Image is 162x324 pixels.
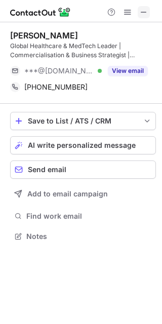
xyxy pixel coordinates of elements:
[10,209,156,223] button: Find work email
[26,212,152,221] span: Find work email
[10,6,71,18] img: ContactOut v5.3.10
[28,166,66,174] span: Send email
[10,42,156,60] div: Global Healthcare & MedTech Leader | Commercialisation & Business Strategist | Pioneering Innovator
[28,117,138,125] div: Save to List / ATS / CRM
[10,30,78,40] div: [PERSON_NAME]
[26,232,152,241] span: Notes
[10,160,156,179] button: Send email
[10,185,156,203] button: Add to email campaign
[24,83,88,92] span: [PHONE_NUMBER]
[108,66,148,76] button: Reveal Button
[10,136,156,154] button: AI write personalized message
[24,66,94,75] span: ***@[DOMAIN_NAME]
[10,112,156,130] button: save-profile-one-click
[27,190,108,198] span: Add to email campaign
[10,229,156,244] button: Notes
[28,141,136,149] span: AI write personalized message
